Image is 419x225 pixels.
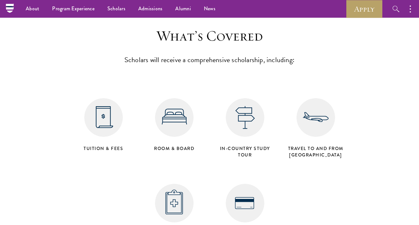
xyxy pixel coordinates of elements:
p: Scholars will receive a comprehensive scholarship, including: [110,54,309,66]
h4: Travel to and from [GEOGRAPHIC_DATA] [284,145,348,158]
h4: Room & Board [142,145,206,152]
h3: What’s Covered [110,27,309,45]
h4: Tuition & Fees [71,145,136,152]
h4: in-country study tour [213,145,277,158]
